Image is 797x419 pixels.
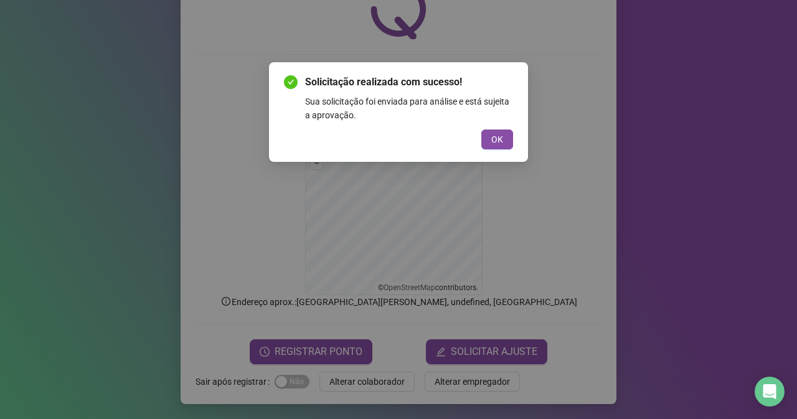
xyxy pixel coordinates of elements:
[481,129,513,149] button: OK
[305,95,513,122] div: Sua solicitação foi enviada para análise e está sujeita a aprovação.
[284,75,298,89] span: check-circle
[305,75,513,90] span: Solicitação realizada com sucesso!
[491,133,503,146] span: OK
[755,377,785,407] div: Open Intercom Messenger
